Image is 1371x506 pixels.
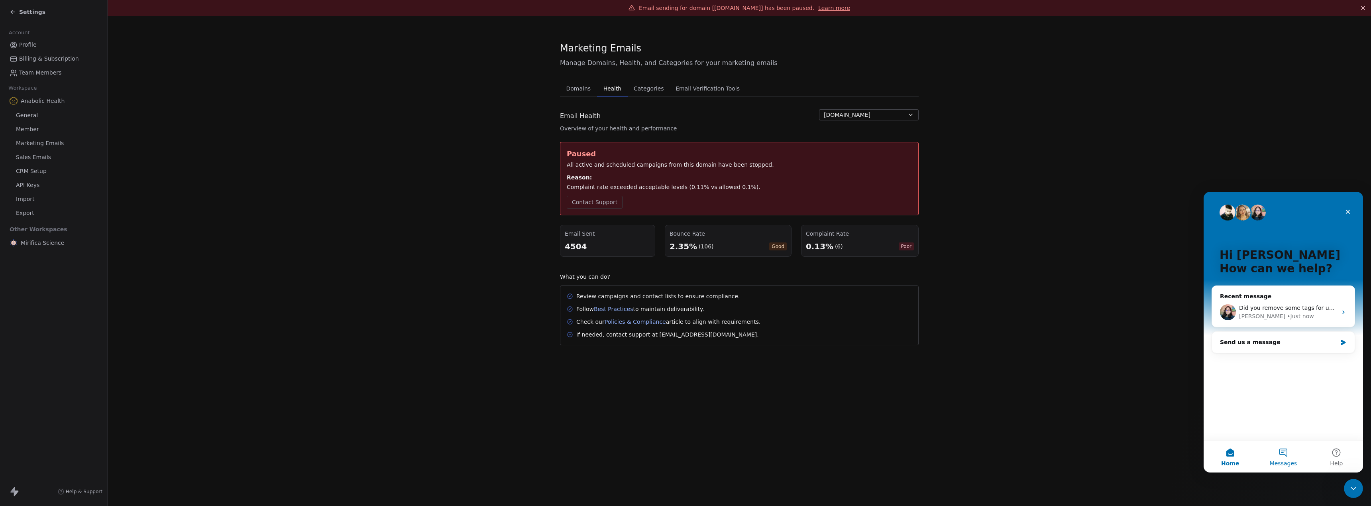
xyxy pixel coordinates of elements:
[6,109,101,122] a: General
[10,97,18,105] img: Anabolic-Health-Icon-192.png
[563,83,594,94] span: Domains
[576,292,740,300] div: Review campaigns and contact lists to ensure compliance.
[639,5,814,11] span: Email sending for domain [[DOMAIN_NAME]] has been paused.
[818,4,850,12] a: Learn more
[66,269,94,274] span: Messages
[6,52,101,65] a: Billing & Subscription
[565,230,650,238] div: Email Sent
[6,123,101,136] a: Member
[21,239,64,247] span: Mirifica Science
[6,207,101,220] a: Export
[769,242,787,250] span: Good
[10,8,45,16] a: Settings
[576,318,760,326] div: Check our article to align with requirements.
[670,241,697,252] div: 2.35%
[16,146,133,155] div: Send us a message
[6,38,101,51] a: Profile
[672,83,743,94] span: Email Verification Tools
[5,27,33,39] span: Account
[6,193,101,206] a: Import
[8,140,151,161] div: Send us a message
[83,120,110,129] div: • Just now
[16,125,39,134] span: Member
[6,66,101,79] a: Team Members
[6,151,101,164] a: Sales Emails
[670,230,787,238] div: Bounce Rate
[560,111,601,121] span: Email Health
[898,242,914,250] span: Poor
[594,306,633,312] a: Best Practices
[576,331,759,339] div: If needed, contact support at [EMAIL_ADDRESS][DOMAIN_NAME].
[6,137,101,150] a: Marketing Emails
[835,242,843,250] div: (6)
[19,69,61,77] span: Team Members
[560,124,677,132] span: Overview of your health and performance
[5,82,40,94] span: Workspace
[567,196,623,209] button: Contact Support
[567,183,912,191] div: Complaint rate exceeded acceptable levels (0.11% vs allowed 0.1%).
[6,179,101,192] a: API Keys
[600,83,625,94] span: Health
[6,165,101,178] a: CRM Setup
[16,209,34,217] span: Export
[16,111,38,120] span: General
[567,173,912,181] div: Reason:
[18,269,35,274] span: Home
[560,58,919,68] span: Manage Domains, Health, and Categories for your marketing emails
[16,167,47,175] span: CRM Setup
[58,488,102,495] a: Help & Support
[631,83,667,94] span: Categories
[16,195,34,203] span: Import
[576,305,704,313] div: Follow to maintain deliverability.
[806,241,833,252] div: 0.13%
[567,161,912,169] div: All active and scheduled campaigns from this domain have been stopped.
[19,8,45,16] span: Settings
[567,149,912,159] div: Paused
[19,55,79,63] span: Billing & Subscription
[19,41,37,49] span: Profile
[126,269,139,274] span: Help
[560,42,641,54] span: Marketing Emails
[605,319,666,325] a: Policies & Compliance
[137,13,151,27] div: Close
[35,120,82,129] div: [PERSON_NAME]
[16,181,39,189] span: API Keys
[53,249,106,281] button: Messages
[824,111,870,119] span: [DOMAIN_NAME]
[1344,479,1363,498] iframe: Intercom live chat
[16,153,51,161] span: Sales Emails
[565,241,650,252] div: 4504
[6,223,71,236] span: Other Workspaces
[16,139,64,148] span: Marketing Emails
[699,242,714,250] div: (106)
[560,273,919,281] div: What you can do?
[21,97,65,105] span: Anabolic Health
[806,230,914,238] div: Complaint Rate
[1204,192,1363,473] iframe: Intercom live chat
[10,239,18,247] img: MIRIFICA%20science_logo_icon-big.png
[66,488,102,495] span: Help & Support
[35,113,515,119] span: Did you remove some tags for us? Because after you did this all our contacts that had been moved ...
[106,249,159,281] button: Help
